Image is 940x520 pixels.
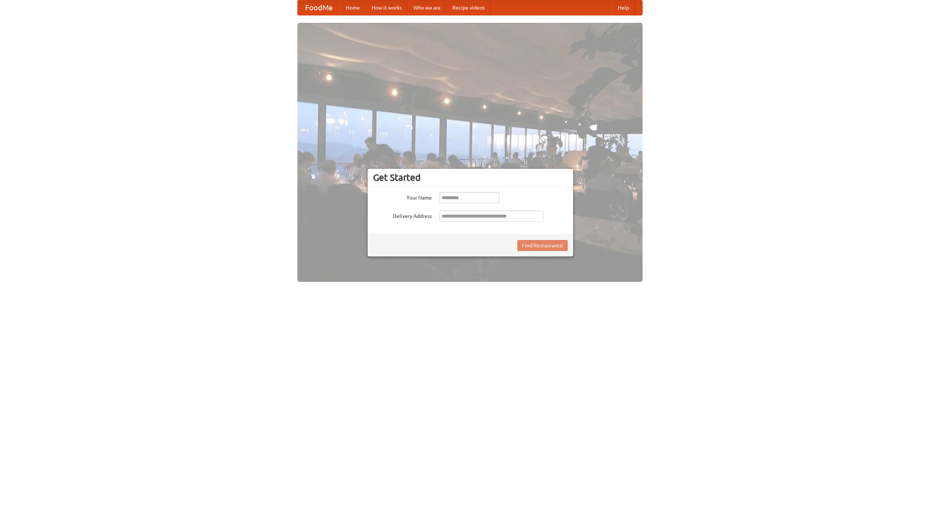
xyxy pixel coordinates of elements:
label: Delivery Address [373,211,432,220]
button: Find Restaurants! [517,240,568,251]
a: How it works [366,0,408,15]
label: Your Name [373,192,432,201]
a: Home [340,0,366,15]
a: Help [612,0,635,15]
a: Recipe videos [446,0,491,15]
a: Who we are [408,0,446,15]
h3: Get Started [373,172,568,183]
a: FoodMe [298,0,340,15]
